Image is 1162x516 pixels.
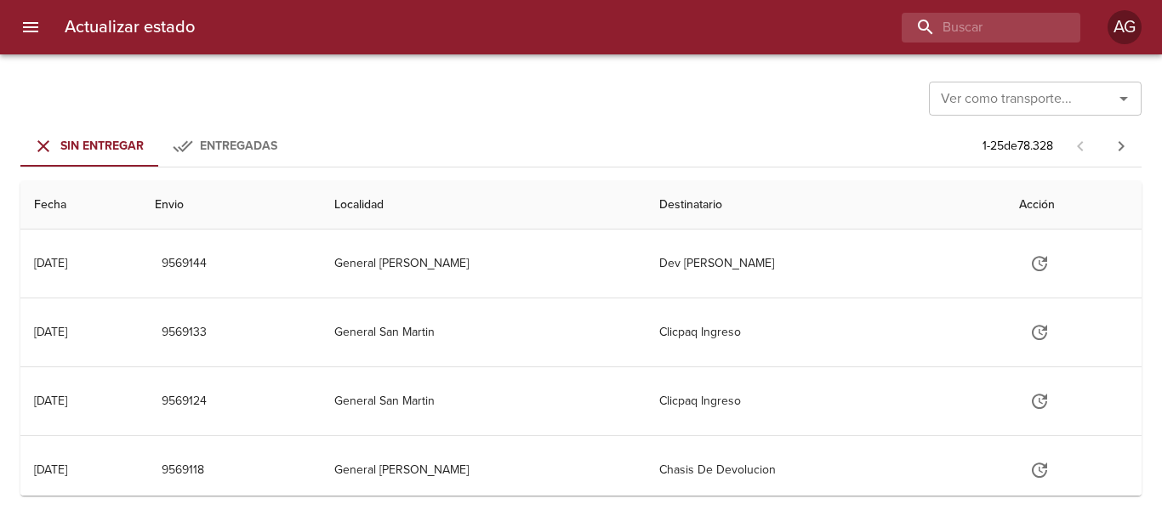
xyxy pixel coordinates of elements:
[141,181,320,230] th: Envio
[1101,126,1142,167] span: Pagina siguiente
[34,462,67,477] div: [DATE]
[10,7,51,48] button: menu
[321,436,646,504] td: General [PERSON_NAME]
[200,139,277,153] span: Entregadas
[321,230,646,298] td: General [PERSON_NAME]
[1112,87,1136,111] button: Abrir
[646,367,1005,435] td: Clicpaq Ingreso
[646,230,1005,298] td: Dev [PERSON_NAME]
[20,126,293,167] div: Tabs Envios
[162,322,207,343] span: 9569133
[1019,255,1060,269] span: Actualizar estado y agregar documentación
[1019,462,1060,476] span: Actualizar estado y agregar documentación
[1019,324,1060,338] span: Actualizar estado y agregar documentación
[983,138,1053,155] p: 1 - 25 de 78.328
[321,298,646,366] td: General San Martin
[60,139,144,153] span: Sin Entregar
[20,181,141,230] th: Fecha
[646,436,1005,504] td: Chasis De Devolucion
[902,13,1051,43] input: buscar
[34,325,67,339] div: [DATE]
[155,386,214,417] button: 9569124
[321,367,646,435] td: General San Martin
[1108,10,1142,44] div: Abrir información de usuario
[1019,393,1060,407] span: Actualizar estado y agregar documentación
[34,394,67,408] div: [DATE]
[162,253,207,275] span: 9569144
[155,248,214,280] button: 9569144
[162,460,204,481] span: 9569118
[65,14,195,41] h6: Actualizar estado
[1005,181,1142,230] th: Acción
[646,298,1005,366] td: Clicpaq Ingreso
[646,181,1005,230] th: Destinatario
[155,455,211,486] button: 9569118
[155,317,214,349] button: 9569133
[34,256,67,270] div: [DATE]
[162,391,207,412] span: 9569124
[1108,10,1142,44] div: AG
[1060,137,1101,154] span: Pagina anterior
[321,181,646,230] th: Localidad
